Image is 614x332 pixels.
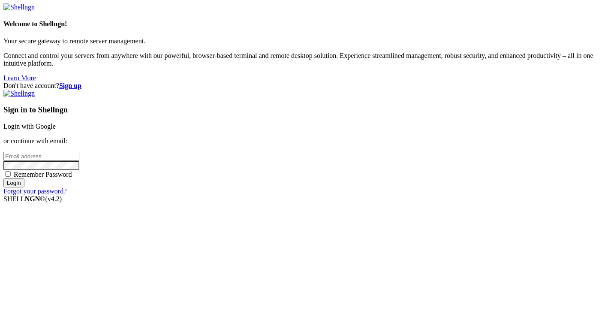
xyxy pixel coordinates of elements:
h3: Sign in to Shellngn [3,105,611,115]
a: Sign up [59,82,81,89]
a: Login with Google [3,123,56,130]
img: Shellngn [3,90,35,97]
p: Connect and control your servers from anywhere with our powerful, browser-based terminal and remo... [3,52,611,67]
span: SHELL © [3,195,62,202]
input: Remember Password [5,171,11,177]
p: Your secure gateway to remote server management. [3,37,611,45]
h4: Welcome to Shellngn! [3,20,611,28]
div: Don't have account? [3,82,611,90]
p: or continue with email: [3,137,611,145]
input: Login [3,178,24,187]
input: Email address [3,152,79,161]
a: Learn More [3,74,36,81]
span: 4.2.0 [45,195,62,202]
span: Remember Password [14,171,72,178]
a: Forgot your password? [3,187,66,195]
b: NGN [25,195,40,202]
img: Shellngn [3,3,35,11]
